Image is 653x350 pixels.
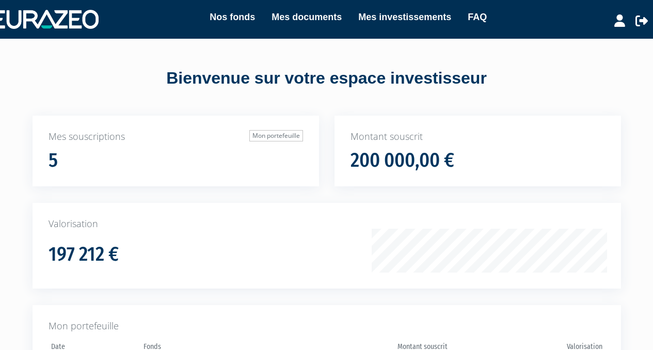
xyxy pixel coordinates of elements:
div: Bienvenue sur votre espace investisseur [8,67,645,90]
a: Mon portefeuille [249,130,303,141]
h1: 5 [49,150,58,171]
h1: 200 000,00 € [351,150,454,171]
a: Mes investissements [358,10,451,24]
p: Mon portefeuille [49,320,605,333]
a: FAQ [468,10,487,24]
a: Mes documents [272,10,342,24]
p: Mes souscriptions [49,130,303,144]
h1: 197 212 € [49,244,119,265]
p: Montant souscrit [351,130,605,144]
p: Valorisation [49,217,605,231]
a: Nos fonds [210,10,255,24]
